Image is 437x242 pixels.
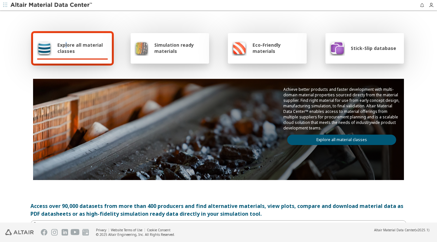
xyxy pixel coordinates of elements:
[10,2,93,8] img: Altair Material Data Center
[111,228,142,232] a: Website Terms of Use
[253,42,302,54] span: Eco-Friendly materials
[374,228,415,232] span: Altair Material Data Center
[287,135,396,145] a: Explore all material classes
[147,228,171,232] a: Cookie Consent
[96,228,106,232] a: Privacy
[232,40,247,56] img: Eco-Friendly materials
[135,40,148,56] img: Simulation ready materials
[37,40,52,56] img: Explore all material classes
[374,228,429,232] div: (v2025.1)
[96,232,175,237] div: © 2025 Altair Engineering, Inc. All Rights Reserved.
[351,45,396,51] span: Stick-Slip database
[57,42,108,54] span: Explore all material classes
[329,40,345,56] img: Stick-Slip database
[154,42,205,54] span: Simulation ready materials
[283,87,400,131] p: Achieve better products and faster development with multi-domain material properties sourced dire...
[30,202,407,218] div: Access over 90,000 datasets from more than 400 producers and find alternative materials, view plo...
[5,229,34,235] img: Altair Engineering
